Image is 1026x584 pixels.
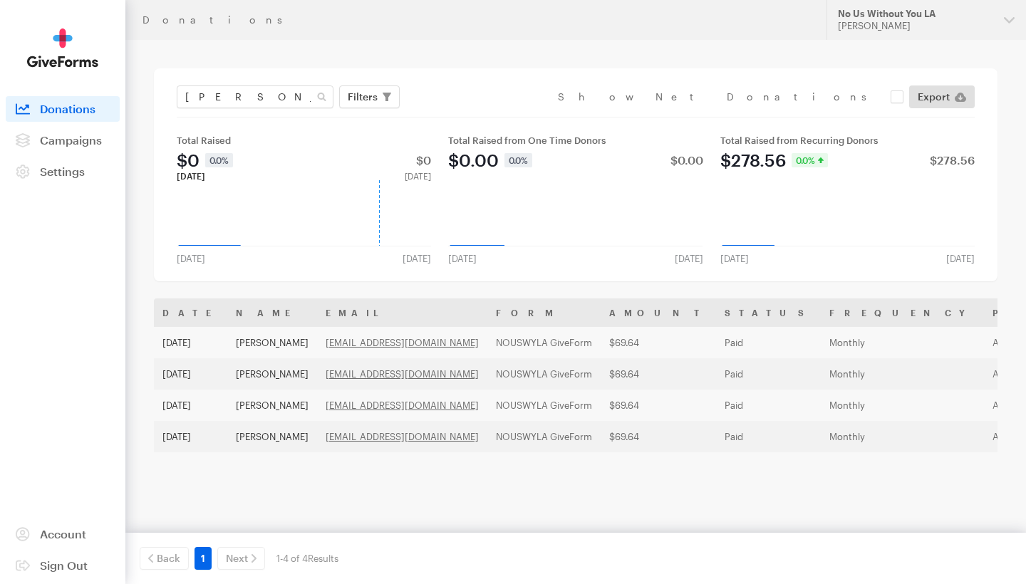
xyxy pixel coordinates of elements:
[40,165,85,178] span: Settings
[205,153,233,167] div: 0.0%
[227,421,317,452] td: [PERSON_NAME]
[154,390,227,421] td: [DATE]
[504,153,532,167] div: 0.0%
[6,96,120,122] a: Donations
[716,421,821,452] td: Paid
[6,127,120,153] a: Campaigns
[792,153,828,167] div: 0.0%
[177,172,399,180] div: [DATE]
[716,298,821,327] th: Status
[326,431,479,442] a: [EMAIL_ADDRESS][DOMAIN_NAME]
[348,88,378,105] span: Filters
[838,20,993,32] div: [PERSON_NAME]
[821,421,984,452] td: Monthly
[716,358,821,390] td: Paid
[177,152,199,169] div: $0
[838,8,993,20] div: No Us Without You LA
[154,358,227,390] td: [DATE]
[40,527,86,541] span: Account
[716,327,821,358] td: Paid
[938,253,983,264] div: [DATE]
[720,135,975,146] div: Total Raised from Recurring Donors
[154,327,227,358] td: [DATE]
[40,558,88,572] span: Sign Out
[487,298,601,327] th: Form
[918,88,950,105] span: Export
[40,102,95,115] span: Donations
[716,390,821,421] td: Paid
[168,253,214,264] div: [DATE]
[448,152,499,169] div: $0.00
[405,172,431,180] div: [DATE]
[227,390,317,421] td: [PERSON_NAME]
[487,421,601,452] td: NOUSWYLA GiveForm
[821,358,984,390] td: Monthly
[487,327,601,358] td: NOUSWYLA GiveForm
[487,390,601,421] td: NOUSWYLA GiveForm
[666,253,712,264] div: [DATE]
[27,28,98,68] img: GiveForms
[154,421,227,452] td: [DATE]
[821,298,984,327] th: Frequency
[720,152,786,169] div: $278.56
[227,358,317,390] td: [PERSON_NAME]
[416,155,431,166] div: $0
[394,253,440,264] div: [DATE]
[227,298,317,327] th: Name
[487,358,601,390] td: NOUSWYLA GiveForm
[601,298,716,327] th: Amount
[601,390,716,421] td: $69.64
[326,400,479,411] a: [EMAIL_ADDRESS][DOMAIN_NAME]
[6,521,120,547] a: Account
[276,547,338,570] div: 1-4 of 4
[448,135,703,146] div: Total Raised from One Time Donors
[339,85,400,108] button: Filters
[6,159,120,184] a: Settings
[601,327,716,358] td: $69.64
[227,327,317,358] td: [PERSON_NAME]
[821,327,984,358] td: Monthly
[440,253,485,264] div: [DATE]
[712,253,757,264] div: [DATE]
[317,298,487,327] th: Email
[821,390,984,421] td: Monthly
[601,421,716,452] td: $69.64
[326,337,479,348] a: [EMAIL_ADDRESS][DOMAIN_NAME]
[930,155,975,166] div: $278.56
[601,358,716,390] td: $69.64
[670,155,703,166] div: $0.00
[40,133,102,147] span: Campaigns
[6,553,120,578] a: Sign Out
[308,553,338,564] span: Results
[177,135,431,146] div: Total Raised
[177,85,333,108] input: Search Name & Email
[154,298,227,327] th: Date
[909,85,975,108] a: Export
[326,368,479,380] a: [EMAIL_ADDRESS][DOMAIN_NAME]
